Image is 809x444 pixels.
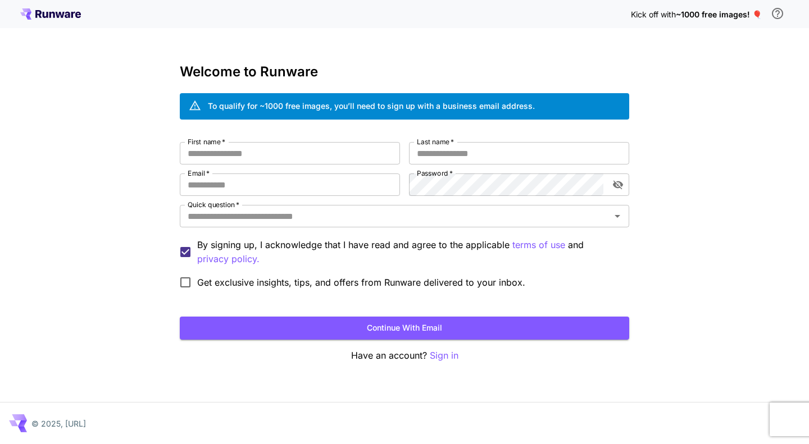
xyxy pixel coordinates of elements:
[430,349,458,363] button: Sign in
[31,418,86,429] p: © 2025, [URL]
[188,200,239,209] label: Quick question
[180,317,629,340] button: Continue with email
[608,175,628,195] button: toggle password visibility
[188,137,225,147] label: First name
[197,252,260,266] p: privacy policy.
[197,276,525,289] span: Get exclusive insights, tips, and offers from Runware delivered to your inbox.
[180,349,629,363] p: Have an account?
[766,2,789,25] button: In order to qualify for free credit, you need to sign up with a business email address and click ...
[197,252,260,266] button: By signing up, I acknowledge that I have read and agree to the applicable terms of use and
[208,100,535,112] div: To qualify for ~1000 free images, you’ll need to sign up with a business email address.
[180,64,629,80] h3: Welcome to Runware
[610,208,625,224] button: Open
[417,168,453,178] label: Password
[417,137,454,147] label: Last name
[676,10,762,19] span: ~1000 free images! 🎈
[512,238,565,252] p: terms of use
[631,10,676,19] span: Kick off with
[197,238,620,266] p: By signing up, I acknowledge that I have read and agree to the applicable and
[188,168,210,178] label: Email
[512,238,565,252] button: By signing up, I acknowledge that I have read and agree to the applicable and privacy policy.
